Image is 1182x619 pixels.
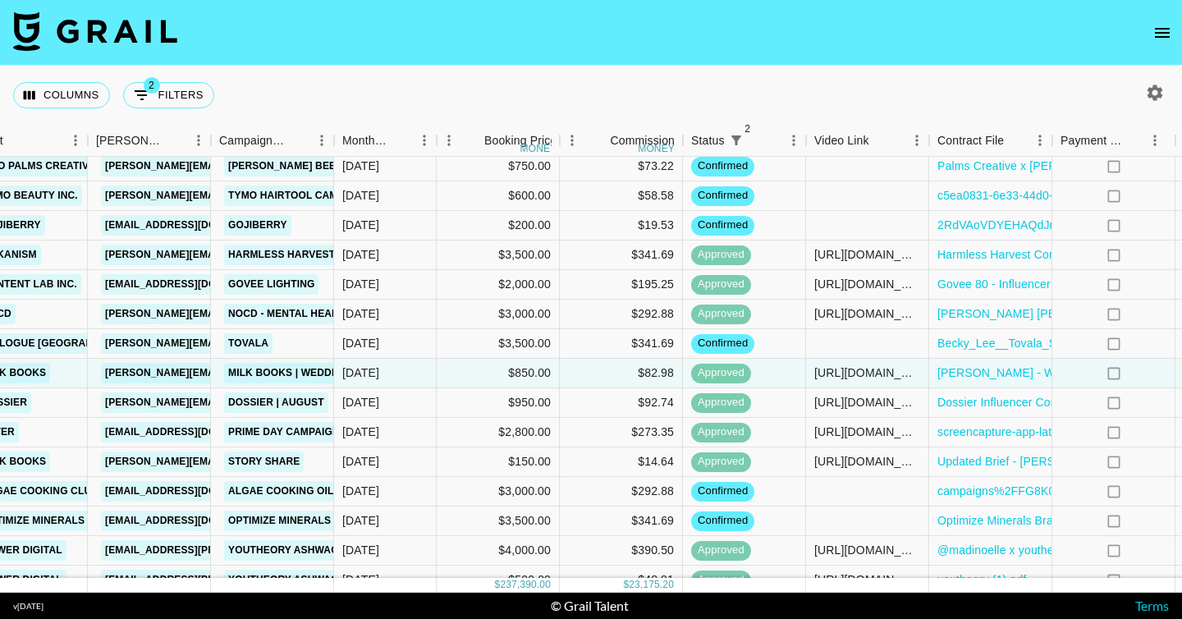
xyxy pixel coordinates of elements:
[814,453,920,470] div: https://www.instagram.com/stories/bryanakay/3698464815217031371/
[814,571,920,588] div: https://www.instagram.com/reel/DNgZahByPzV/?igsh=MWdtbmN0Z21qazZsaw==
[224,511,369,531] a: Optimize Minerals | July
[389,129,412,152] button: Sort
[88,125,211,157] div: Booker
[437,270,560,300] div: $2,000.00
[342,158,379,174] div: Aug '25
[101,333,369,354] a: [PERSON_NAME][EMAIL_ADDRESS][DOMAIN_NAME]
[101,186,369,206] a: [PERSON_NAME][EMAIL_ADDRESS][DOMAIN_NAME]
[929,125,1052,157] div: Contract File
[437,447,560,477] div: $150.00
[740,121,756,137] span: 2
[101,215,285,236] a: [EMAIL_ADDRESS][DOMAIN_NAME]
[1028,128,1052,153] button: Menu
[224,422,432,442] a: Prime Day Campaign - Shed Happens
[342,483,379,499] div: Aug '25
[101,304,453,324] a: [PERSON_NAME][EMAIL_ADDRESS][PERSON_NAME][DOMAIN_NAME]
[437,388,560,418] div: $950.00
[560,241,683,270] div: $341.69
[101,481,285,502] a: [EMAIL_ADDRESS][DOMAIN_NAME]
[495,578,501,592] div: $
[1146,16,1179,49] button: open drawer
[437,566,560,595] div: $500.00
[101,274,285,295] a: [EMAIL_ADDRESS][DOMAIN_NAME]
[211,125,334,157] div: Campaign (Type)
[224,392,328,413] a: Dossier | August
[342,335,379,351] div: Aug '25
[814,365,920,381] div: https://www.instagram.com/p/DNBmMkVyP_d/?img_index=1
[224,245,383,265] a: Harmless Harvest | Usage
[224,304,355,324] a: NOCD - Mental Health
[437,128,461,153] button: Menu
[1061,125,1125,157] div: Payment Sent
[869,129,892,152] button: Sort
[691,543,751,558] span: approved
[691,125,725,157] div: Status
[691,277,751,292] span: approved
[101,245,453,265] a: [PERSON_NAME][EMAIL_ADDRESS][PERSON_NAME][DOMAIN_NAME]
[461,129,484,152] button: Sort
[1004,129,1027,152] button: Sort
[224,481,447,502] a: Algae Cooking Oil - Ongoing - August
[560,359,683,388] div: $82.98
[560,211,683,241] div: $19.53
[610,125,675,157] div: Commission
[224,186,373,206] a: TYMO Hairtool Campaign
[13,601,44,612] div: v [DATE]
[691,336,754,351] span: confirmed
[163,129,186,152] button: Sort
[224,333,273,354] a: Tovala
[691,572,751,588] span: approved
[905,128,929,153] button: Menu
[560,128,584,153] button: Menu
[224,274,318,295] a: Govee Lighting
[814,424,920,440] div: https://www.instagram.com/p/DNTkw_wS7QH/
[691,424,751,440] span: approved
[437,507,560,536] div: $3,500.00
[101,511,285,531] a: [EMAIL_ADDRESS][DOMAIN_NAME]
[623,578,629,592] div: $
[560,536,683,566] div: $390.50
[186,128,211,153] button: Menu
[224,156,513,177] a: [PERSON_NAME] Beef Mini's | Costco UGC Campaign
[437,536,560,566] div: $4,000.00
[286,129,309,152] button: Sort
[560,329,683,359] div: $341.69
[683,125,806,157] div: Status
[342,542,379,558] div: Aug '25
[342,365,379,381] div: Aug '25
[814,305,920,322] div: https://www.youtube.com/watch?v=iZbUcIzeAqI
[342,217,379,233] div: Aug '25
[560,507,683,536] div: $341.69
[3,129,26,152] button: Sort
[437,418,560,447] div: $2,800.00
[937,571,1026,588] a: youtheory (1).pdf
[560,447,683,477] div: $14.64
[691,306,751,322] span: approved
[629,578,674,592] div: 23,175.20
[342,305,379,322] div: Aug '25
[437,329,560,359] div: $3,500.00
[551,598,629,614] div: © Grail Talent
[560,388,683,418] div: $92.74
[520,144,557,154] div: money
[638,144,675,154] div: money
[1125,129,1148,152] button: Sort
[691,158,754,174] span: confirmed
[437,300,560,329] div: $3,000.00
[691,454,751,470] span: approved
[437,181,560,211] div: $600.00
[101,540,369,561] a: [EMAIL_ADDRESS][PERSON_NAME][DOMAIN_NAME]
[691,247,751,263] span: approved
[123,82,214,108] button: Show filters
[13,11,177,51] img: Grail Talent
[342,187,379,204] div: Aug '25
[13,82,110,108] button: Select columns
[560,270,683,300] div: $195.25
[500,578,551,592] div: 237,390.00
[101,363,453,383] a: [PERSON_NAME][EMAIL_ADDRESS][PERSON_NAME][DOMAIN_NAME]
[437,211,560,241] div: $200.00
[437,241,560,270] div: $3,500.00
[101,422,285,442] a: [EMAIL_ADDRESS][DOMAIN_NAME]
[1052,125,1175,157] div: Payment Sent
[814,542,920,558] div: https://www.instagram.com/reel/DNgZahByPzV/?igsh=MWdtbmN0Z21qazZsaw==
